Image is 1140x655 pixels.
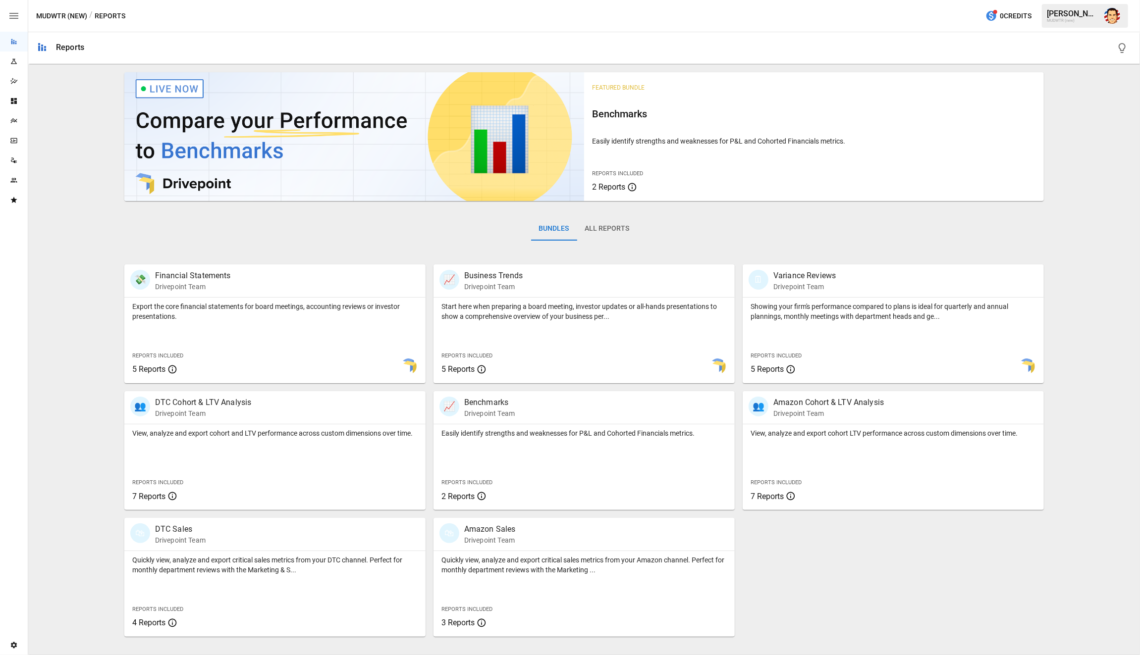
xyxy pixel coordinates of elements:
span: 5 Reports [132,364,165,374]
span: Reports Included [132,479,183,486]
p: Drivepoint Team [464,535,516,545]
span: Reports Included [441,606,492,612]
span: Reports Included [751,479,802,486]
p: Drivepoint Team [155,535,206,545]
div: 📈 [439,270,459,290]
span: 5 Reports [441,364,475,374]
button: Austin Gardner-Smith [1098,2,1126,30]
span: 3 Reports [441,618,475,627]
span: Reports Included [592,170,643,177]
p: Drivepoint Team [773,282,836,292]
div: [PERSON_NAME] [1047,9,1098,18]
button: MUDWTR (new) [36,10,87,22]
img: smart model [710,358,726,374]
div: 👥 [749,397,768,416]
div: Reports [56,43,84,52]
p: Drivepoint Team [155,282,231,292]
div: MUDWTR (new) [1047,18,1098,23]
div: 💸 [130,270,150,290]
div: 📈 [439,397,459,416]
span: 7 Reports [132,492,165,501]
p: Drivepoint Team [155,408,252,418]
img: video thumbnail [124,72,584,201]
span: Featured Bundle [592,84,645,91]
img: smart model [1019,358,1035,374]
p: Drivepoint Team [464,282,523,292]
p: Export the core financial statements for board meetings, accounting reviews or investor presentat... [132,302,418,321]
span: 2 Reports [592,182,625,192]
p: Benchmarks [464,397,515,408]
p: Quickly view, analyze and export critical sales metrics from your DTC channel. Perfect for monthl... [132,555,418,575]
div: 🛍 [439,523,459,543]
p: Start here when preparing a board meeting, investor updates or all-hands presentations to show a ... [441,302,727,321]
button: Bundles [531,217,577,241]
p: DTC Sales [155,523,206,535]
span: 5 Reports [751,364,784,374]
p: Easily identify strengths and weaknesses for P&L and Cohorted Financials metrics. [441,428,727,438]
img: Austin Gardner-Smith [1104,8,1120,24]
span: 2 Reports [441,492,475,501]
p: Showing your firm's performance compared to plans is ideal for quarterly and annual plannings, mo... [751,302,1036,321]
img: smart model [401,358,417,374]
span: Reports Included [441,479,492,486]
button: All Reports [577,217,638,241]
div: 🗓 [749,270,768,290]
p: DTC Cohort & LTV Analysis [155,397,252,408]
p: Drivepoint Team [773,408,884,418]
span: Reports Included [132,353,183,359]
p: Easily identify strengths and weaknesses for P&L and Cohorted Financials metrics. [592,136,1036,146]
p: Amazon Cohort & LTV Analysis [773,397,884,408]
button: 0Credits [981,7,1035,25]
span: 0 Credits [1000,10,1031,22]
span: Reports Included [132,606,183,612]
h6: Benchmarks [592,106,1036,122]
span: Reports Included [751,353,802,359]
p: Financial Statements [155,270,231,282]
span: 4 Reports [132,618,165,627]
p: Business Trends [464,270,523,282]
div: 👥 [130,397,150,416]
span: 7 Reports [751,492,784,501]
p: Amazon Sales [464,523,516,535]
div: / [89,10,93,22]
p: View, analyze and export cohort and LTV performance across custom dimensions over time. [132,428,418,438]
p: Quickly view, analyze and export critical sales metrics from your Amazon channel. Perfect for mon... [441,555,727,575]
div: 🛍 [130,523,150,543]
p: View, analyze and export cohort LTV performance across custom dimensions over time. [751,428,1036,438]
p: Variance Reviews [773,270,836,282]
p: Drivepoint Team [464,408,515,418]
span: Reports Included [441,353,492,359]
